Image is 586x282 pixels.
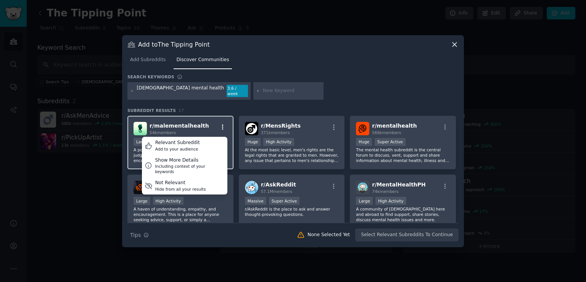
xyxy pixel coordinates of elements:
div: Huge [356,138,372,146]
span: r/ MentalHealthPH [372,182,425,188]
span: 371k members [261,130,290,135]
div: Large [134,138,150,146]
span: 57.1M members [261,189,292,194]
button: Tips [127,229,151,242]
span: 566k members [372,130,401,135]
div: Add to your audience [155,146,200,152]
p: A haven of understanding, empathy, and encouragement. This is a place for anyone seeking advice, ... [134,206,227,222]
span: r/ AskReddit [261,182,296,188]
div: Large [134,197,150,205]
div: Massive [245,197,266,205]
div: Hide from all your results [155,186,206,192]
span: r/ MensRights [261,123,301,129]
span: r/ mentalhealth [372,123,417,129]
div: High Activity [375,197,406,205]
span: 54k members [150,130,176,135]
div: High Activity [263,138,294,146]
span: 17 [179,108,184,113]
img: MentalHealthSupport [134,181,147,194]
p: A community of [DEMOGRAPHIC_DATA] here and abroad to find support, share stories, discuss mental ... [356,206,450,222]
div: None Selected Yet [307,232,350,238]
img: mentalhealth [356,122,369,135]
img: MentalHealthPH [356,181,369,194]
span: 74k members [372,189,398,194]
span: Add Subreddits [130,57,166,63]
a: Discover Communities [174,54,232,70]
div: Including context of your keywords [155,164,224,174]
div: Huge [245,138,261,146]
div: High Activity [153,197,184,205]
span: Tips [130,231,141,239]
div: Super Active [375,138,406,146]
span: Discover Communities [176,57,229,63]
div: Show More Details [155,157,224,164]
p: r/AskReddit is the place to ask and answer thought-provoking questions. [245,206,339,217]
h3: Add to The Tipping Point [138,41,210,49]
img: AskReddit [245,181,258,194]
div: Not Relevant [155,180,206,186]
div: Large [356,197,373,205]
div: 3.6 / week [227,85,248,97]
a: Add Subreddits [127,54,168,70]
span: r/ malementalhealth [150,123,209,129]
img: malementalhealth [134,122,147,135]
p: A positivity focused, supportive, and non-judgmental environment where people are encouraged to b... [134,147,227,163]
span: Subreddit Results [127,108,176,113]
h3: Search keywords [127,74,174,79]
div: Super Active [269,197,300,205]
div: [DEMOGRAPHIC_DATA] mental health [137,85,224,97]
p: The mental health subreddit is the central forum to discuss, vent, support and share information ... [356,147,450,163]
img: MensRights [245,122,258,135]
div: Relevant Subreddit [155,139,200,146]
input: New Keyword [263,88,321,94]
p: At the most basic level, men's rights are the legal rights that are granted to men. However, any ... [245,147,339,163]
